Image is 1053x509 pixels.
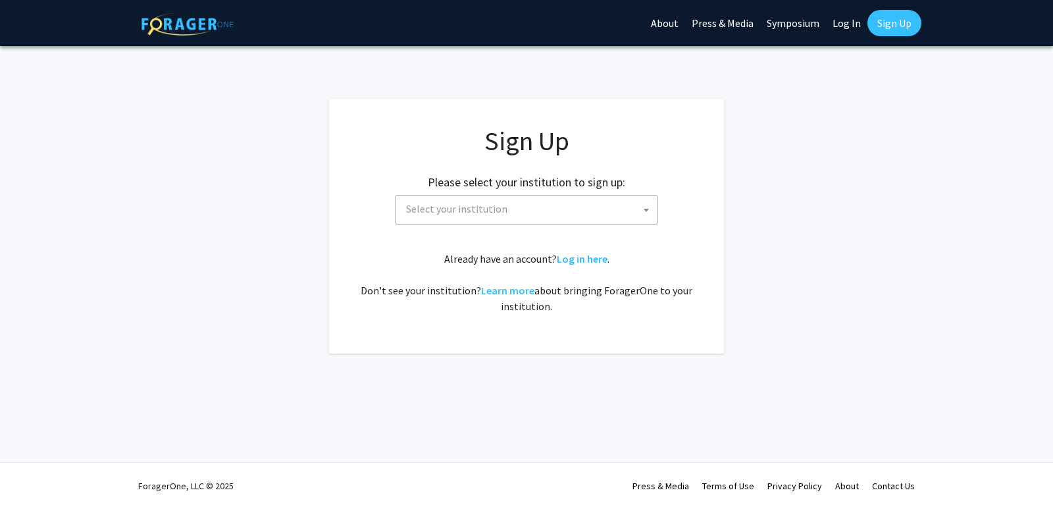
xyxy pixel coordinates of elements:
[401,196,657,223] span: Select your institution
[867,10,921,36] a: Sign Up
[481,284,534,297] a: Learn more about bringing ForagerOne to your institution
[632,480,689,492] a: Press & Media
[138,463,234,509] div: ForagerOne, LLC © 2025
[406,202,507,215] span: Select your institution
[395,195,658,225] span: Select your institution
[428,175,625,190] h2: Please select your institution to sign up:
[557,252,607,265] a: Log in here
[835,480,859,492] a: About
[767,480,822,492] a: Privacy Policy
[141,13,234,36] img: ForagerOne Logo
[355,251,698,314] div: Already have an account? . Don't see your institution? about bringing ForagerOne to your institut...
[872,480,915,492] a: Contact Us
[355,125,698,157] h1: Sign Up
[702,480,754,492] a: Terms of Use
